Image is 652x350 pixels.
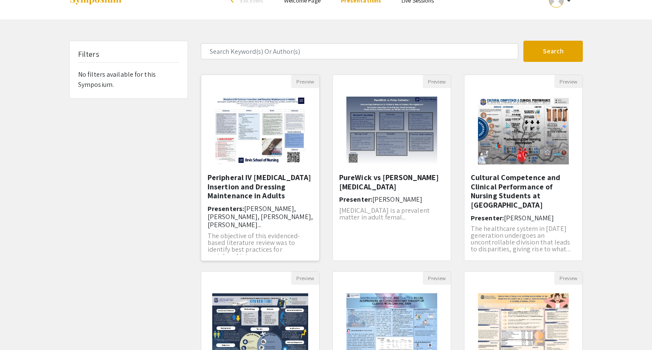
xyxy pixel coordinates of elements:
h6: Presenters: [208,205,313,229]
div: Open Presentation <p>Cultural Competence and Clinical Performance of Nursing Students at National... [464,75,583,261]
p: The objective of this evidenced-based literature review was to identify best practices for periph... [208,233,313,267]
button: Preview [291,75,319,88]
span: [PERSON_NAME] [372,195,422,204]
h5: Filters [78,50,99,59]
button: Preview [554,272,582,285]
img: <p>Cultural Competence and Clinical Performance of Nursing Students at National University Manila... [469,88,577,173]
span: [PERSON_NAME], [PERSON_NAME], [PERSON_NAME], [PERSON_NAME]... [208,204,313,229]
button: Search [523,41,583,62]
span: [PERSON_NAME] [504,214,554,222]
div: Open Presentation <p>PureWick vs Foley Catheter</p> [332,75,451,261]
span: [MEDICAL_DATA] is a prevalent matter in adult femal... [339,206,430,222]
button: Preview [291,272,319,285]
img: <p>Peripheral IV Catheter Insertion and Dressing Maintenance in Adults</p> [206,88,314,173]
h5: Cultural Competence and Clinical Performance of Nursing Students at [GEOGRAPHIC_DATA] [471,173,576,209]
input: Search Keyword(s) Or Author(s) [201,43,518,59]
button: Preview [423,75,451,88]
button: Preview [423,272,451,285]
h6: Presenter: [471,214,576,222]
h6: Presenter: [339,195,444,203]
h5: PureWick vs [PERSON_NAME] [MEDICAL_DATA] [339,173,444,191]
img: <p>PureWick vs Foley Catheter</p> [338,88,445,173]
div: No filters available for this Symposium. [70,41,188,98]
h5: Peripheral IV [MEDICAL_DATA] Insertion and Dressing Maintenance in Adults [208,173,313,200]
div: Open Presentation <p>Peripheral IV Catheter Insertion and Dressing Maintenance in Adults</p> [201,75,320,261]
button: Preview [554,75,582,88]
p: The healthcare system in [DATE] generation undergoes an uncontrollable division that leads to dis... [471,225,576,253]
iframe: Chat [6,312,36,344]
